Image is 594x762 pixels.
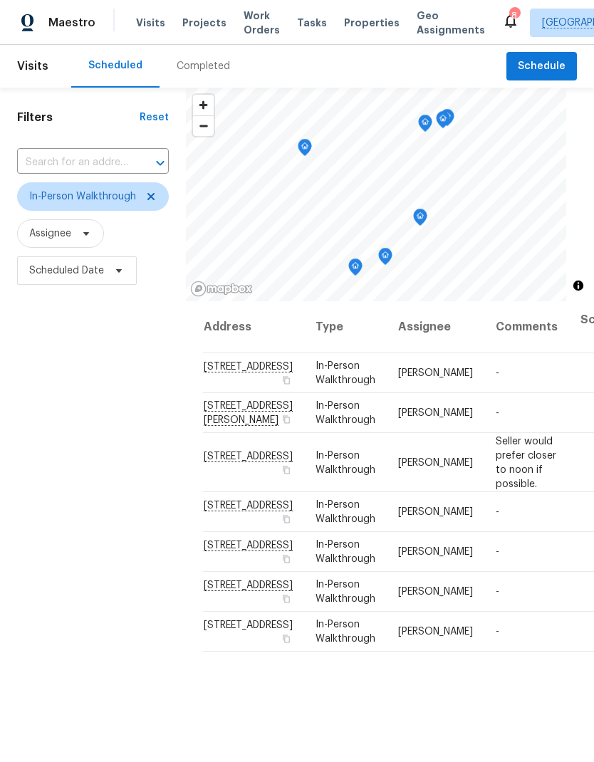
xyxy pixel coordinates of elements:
[280,553,293,565] button: Copy Address
[150,153,170,173] button: Open
[574,278,583,293] span: Toggle attribution
[316,540,375,564] span: In-Person Walkthrough
[29,189,136,204] span: In-Person Walkthrough
[348,259,363,281] div: Map marker
[17,51,48,82] span: Visits
[17,152,129,174] input: Search for an address...
[344,16,400,30] span: Properties
[496,627,499,637] span: -
[509,9,519,23] div: 8
[29,263,104,278] span: Scheduled Date
[280,374,293,387] button: Copy Address
[298,139,312,161] div: Map marker
[29,226,71,241] span: Assignee
[387,301,484,353] th: Assignee
[304,301,387,353] th: Type
[297,18,327,28] span: Tasks
[190,281,253,297] a: Mapbox homepage
[17,110,140,125] h1: Filters
[398,368,473,378] span: [PERSON_NAME]
[484,301,569,353] th: Comments
[496,587,499,597] span: -
[398,408,473,418] span: [PERSON_NAME]
[496,436,556,489] span: Seller would prefer closer to noon if possible.
[418,115,432,137] div: Map marker
[398,507,473,517] span: [PERSON_NAME]
[496,368,499,378] span: -
[136,16,165,30] span: Visits
[518,58,566,75] span: Schedule
[440,109,454,131] div: Map marker
[316,450,375,474] span: In-Person Walkthrough
[570,277,587,294] button: Toggle attribution
[378,248,392,270] div: Map marker
[204,620,293,630] span: [STREET_ADDRESS]
[417,9,485,37] span: Geo Assignments
[506,52,577,81] button: Schedule
[436,111,450,133] div: Map marker
[398,547,473,557] span: [PERSON_NAME]
[316,580,375,604] span: In-Person Walkthrough
[186,88,566,301] canvas: Map
[280,463,293,476] button: Copy Address
[398,627,473,637] span: [PERSON_NAME]
[413,209,427,231] div: Map marker
[88,58,142,73] div: Scheduled
[280,593,293,605] button: Copy Address
[193,95,214,115] button: Zoom in
[48,16,95,30] span: Maestro
[316,620,375,644] span: In-Person Walkthrough
[496,507,499,517] span: -
[177,59,230,73] div: Completed
[280,513,293,526] button: Copy Address
[316,401,375,425] span: In-Person Walkthrough
[316,500,375,524] span: In-Person Walkthrough
[203,301,304,353] th: Address
[182,16,226,30] span: Projects
[398,587,473,597] span: [PERSON_NAME]
[316,361,375,385] span: In-Person Walkthrough
[244,9,280,37] span: Work Orders
[398,457,473,467] span: [PERSON_NAME]
[496,408,499,418] span: -
[140,110,169,125] div: Reset
[496,547,499,557] span: -
[280,413,293,426] button: Copy Address
[193,116,214,136] span: Zoom out
[193,115,214,136] button: Zoom out
[280,632,293,645] button: Copy Address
